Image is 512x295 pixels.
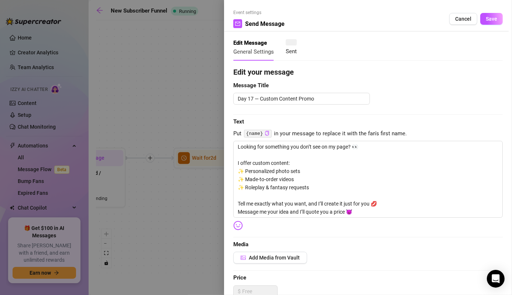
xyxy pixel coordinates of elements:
span: Save [486,16,497,22]
span: Send Message [245,19,285,28]
strong: Message Title [233,82,269,89]
button: Click to Copy [265,131,269,136]
span: copy [265,131,269,136]
strong: Edit Message [233,40,267,46]
span: Cancel [455,16,471,22]
strong: Text [233,118,244,125]
strong: Media [233,241,248,248]
span: General Settings [233,48,274,55]
textarea: Day 17 — Custom Content Promo [233,93,370,105]
div: Open Intercom Messenger [487,270,505,288]
span: picture [241,255,246,260]
img: svg%3e [233,221,243,230]
button: Cancel [449,13,477,25]
code: {name} [244,130,272,138]
span: Put in your message to replace it with the fan's first name. [233,129,503,138]
textarea: Looking for something you don’t see on my page? 👀 I offer custom content: ✨ Personalized photo se... [233,141,503,218]
span: mail [235,21,240,26]
strong: Edit your message [233,68,294,77]
button: Add Media from Vault [233,252,307,264]
span: Event settings [233,9,285,16]
span: Add Media from Vault [249,255,300,261]
strong: Price [233,274,246,281]
button: Save [480,13,503,25]
span: Sent [286,48,297,55]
